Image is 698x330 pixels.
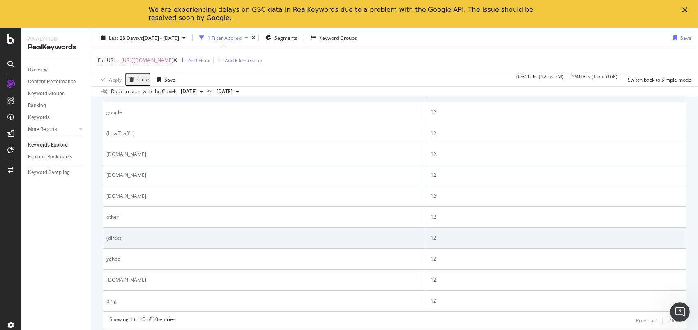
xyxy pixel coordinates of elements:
[217,88,233,95] span: 2025 Sep. 9th
[431,151,683,158] div: 12
[109,76,122,83] div: Apply
[431,192,683,200] div: 12
[571,73,617,86] div: 0 % URLs ( 1 on 516K )
[28,168,85,177] a: Keyword Sampling
[669,317,680,324] div: Next
[431,234,683,242] div: 12
[28,125,77,134] a: More Reports
[28,66,48,74] div: Overview
[106,109,424,116] div: google
[516,73,564,86] div: 0 % Clicks ( 12 on 5M )
[28,101,85,110] a: Ranking
[28,78,76,86] div: Content Performance
[98,73,122,86] button: Apply
[28,101,46,110] div: Ranking
[431,255,683,263] div: 12
[225,57,262,64] div: Add Filter Group
[431,276,683,284] div: 12
[207,87,213,94] span: vs
[117,57,120,64] span: =
[106,151,424,158] div: [DOMAIN_NAME]
[106,172,424,179] div: [DOMAIN_NAME]
[109,34,138,41] span: Last 28 Days
[213,87,242,96] button: [DATE]
[149,6,537,22] div: We are experiencing delays on GSC data in RealKeywords due to a problem with the Google API. The ...
[251,35,255,40] div: times
[137,77,150,82] div: Clear
[106,297,424,305] div: bing
[670,302,690,322] iframe: Intercom live chat
[111,88,177,95] div: Data crossed with the Crawls
[431,213,683,221] div: 12
[28,125,57,134] div: More Reports
[624,73,691,86] button: Switch back to Simple mode
[636,316,656,325] button: Previous
[109,316,175,325] div: Showing 1 to 10 of 10 entries
[177,87,207,96] button: [DATE]
[308,31,360,44] button: Keyword Groups
[164,76,175,83] div: Save
[28,43,84,52] div: RealKeywords
[138,34,179,41] span: vs [DATE] - [DATE]
[680,34,691,41] div: Save
[177,55,210,65] button: Add Filter
[262,31,301,44] button: Segments
[28,168,70,177] div: Keyword Sampling
[28,141,85,149] a: Keywords Explorer
[28,66,85,74] a: Overview
[28,153,72,161] div: Explorer Bookmarks
[628,76,691,83] div: Switch back to Simple mode
[431,130,683,137] div: 12
[154,73,175,86] button: Save
[431,297,683,305] div: 12
[28,153,85,161] a: Explorer Bookmarks
[125,73,150,86] button: Clear
[181,88,197,95] span: 2025 Oct. 1st
[28,78,85,86] a: Content Performance
[636,317,656,324] div: Previous
[106,130,424,137] div: (Low Traffic)
[98,31,189,44] button: Last 28 Daysvs[DATE] - [DATE]
[431,172,683,179] div: 12
[670,31,691,44] button: Save
[106,192,424,200] div: [DOMAIN_NAME]
[106,276,424,284] div: [DOMAIN_NAME]
[431,109,683,116] div: 12
[121,55,173,66] span: [URL][DOMAIN_NAME]
[106,234,424,242] div: (direct)
[28,113,50,122] div: Keywords
[319,34,357,41] div: Keyword Groups
[214,55,262,65] button: Add Filter Group
[669,316,680,325] button: Next
[98,57,116,64] span: Full URL
[207,34,242,41] div: 1 Filter Applied
[28,89,65,98] div: Keyword Groups
[28,141,69,149] div: Keywords Explorer
[274,34,297,41] span: Segments
[196,31,251,44] button: 1 Filter Applied
[188,57,210,64] div: Add Filter
[28,89,85,98] a: Keyword Groups
[28,113,85,122] a: Keywords
[682,7,691,12] div: Close
[28,34,84,43] div: Analytics
[106,213,424,221] div: other
[106,255,424,263] div: yahoo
